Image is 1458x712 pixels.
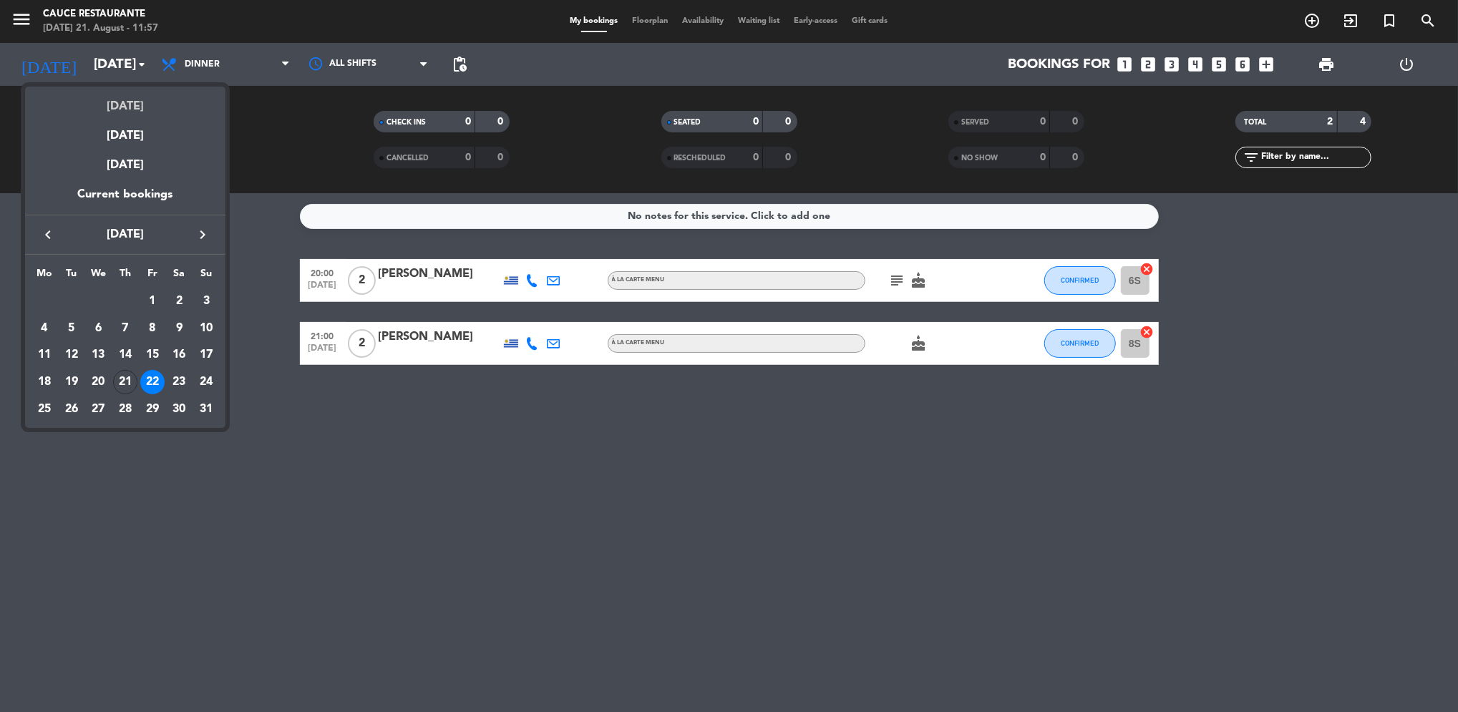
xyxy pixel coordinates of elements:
div: 6 [86,316,110,341]
div: 21 [113,370,137,394]
td: August 9, 2025 [166,315,193,342]
th: Friday [139,265,166,288]
button: keyboard_arrow_left [35,225,61,244]
div: 29 [140,397,165,421]
button: keyboard_arrow_right [190,225,215,244]
td: August 25, 2025 [31,396,58,423]
div: 2 [167,289,191,313]
div: 13 [86,343,110,367]
div: 4 [32,316,57,341]
div: 26 [59,397,84,421]
div: 1 [140,289,165,313]
div: 30 [167,397,191,421]
td: August 11, 2025 [31,341,58,369]
th: Sunday [193,265,220,288]
td: August 4, 2025 [31,315,58,342]
th: Saturday [166,265,193,288]
th: Tuesday [58,265,85,288]
div: 19 [59,370,84,394]
td: August 18, 2025 [31,369,58,396]
div: 5 [59,316,84,341]
div: 14 [113,343,137,367]
div: 27 [86,397,110,421]
td: August 23, 2025 [166,369,193,396]
div: 3 [194,289,218,313]
td: AUG [31,288,139,315]
div: 24 [194,370,218,394]
td: August 30, 2025 [166,396,193,423]
div: 11 [32,343,57,367]
div: 18 [32,370,57,394]
td: August 27, 2025 [84,396,112,423]
div: 31 [194,397,218,421]
i: keyboard_arrow_right [194,226,211,243]
td: August 28, 2025 [112,396,139,423]
div: 10 [194,316,218,341]
td: August 6, 2025 [84,315,112,342]
td: August 2, 2025 [166,288,193,315]
td: August 1, 2025 [139,288,166,315]
div: Current bookings [25,185,225,215]
td: August 12, 2025 [58,341,85,369]
td: August 21, 2025 [112,369,139,396]
div: 23 [167,370,191,394]
div: [DATE] [25,116,225,145]
td: August 15, 2025 [139,341,166,369]
div: [DATE] [25,145,225,185]
div: 12 [59,343,84,367]
td: August 14, 2025 [112,341,139,369]
td: August 19, 2025 [58,369,85,396]
span: [DATE] [61,225,190,244]
th: Wednesday [84,265,112,288]
td: August 7, 2025 [112,315,139,342]
td: August 3, 2025 [193,288,220,315]
td: August 20, 2025 [84,369,112,396]
td: August 31, 2025 [193,396,220,423]
div: 25 [32,397,57,421]
div: 7 [113,316,137,341]
td: August 26, 2025 [58,396,85,423]
td: August 22, 2025 [139,369,166,396]
div: 8 [140,316,165,341]
div: 16 [167,343,191,367]
div: 15 [140,343,165,367]
div: [DATE] [25,87,225,116]
div: 9 [167,316,191,341]
div: 22 [140,370,165,394]
td: August 10, 2025 [193,315,220,342]
div: 28 [113,397,137,421]
td: August 29, 2025 [139,396,166,423]
td: August 13, 2025 [84,341,112,369]
div: 17 [194,343,218,367]
td: August 8, 2025 [139,315,166,342]
td: August 24, 2025 [193,369,220,396]
th: Monday [31,265,58,288]
div: 20 [86,370,110,394]
i: keyboard_arrow_left [39,226,57,243]
td: August 17, 2025 [193,341,220,369]
td: August 5, 2025 [58,315,85,342]
td: August 16, 2025 [166,341,193,369]
th: Thursday [112,265,139,288]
